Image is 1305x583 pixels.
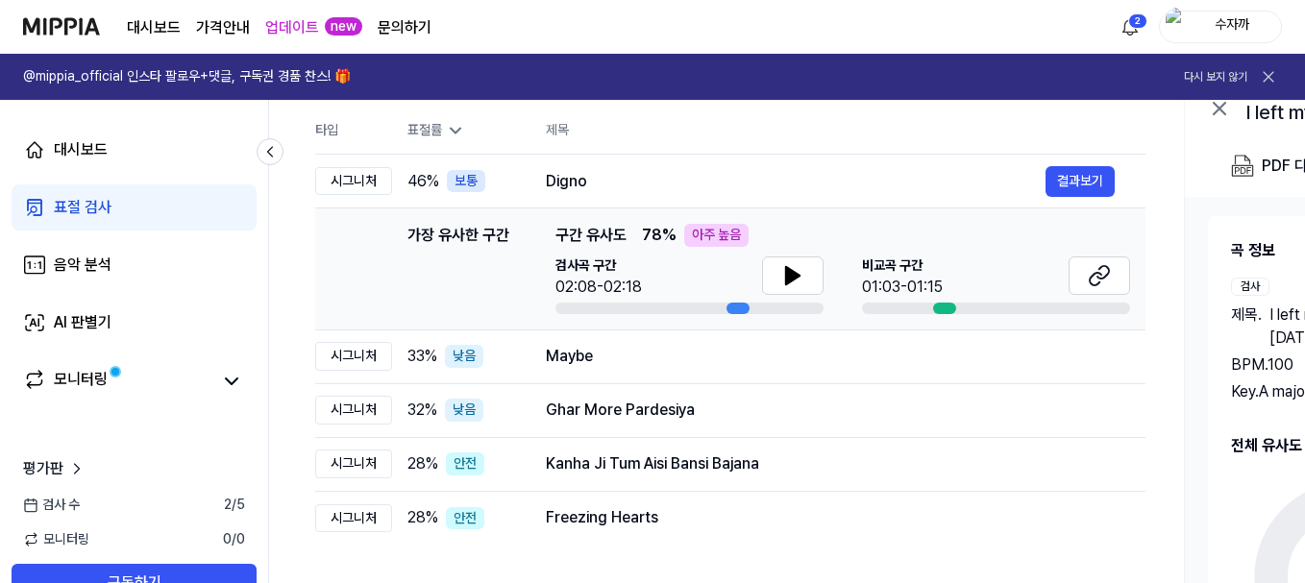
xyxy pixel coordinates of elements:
div: 검사 [1231,278,1269,296]
div: Kanha Ji Tum Aisi Bansi Bajana [546,452,1115,475]
div: Freezing Hearts [546,506,1115,529]
div: 수자까 [1194,15,1269,36]
div: 보통 [447,170,485,193]
div: 안전 [446,452,484,475]
a: 대시보드 [127,16,181,39]
a: 평가판 [23,457,86,480]
span: 구간 유사도 [555,224,627,247]
div: 시그니처 [315,504,392,533]
div: 02:08-02:18 [555,276,642,299]
button: 결과보기 [1046,166,1115,197]
th: 타입 [315,108,392,155]
span: 2 / 5 [224,496,245,515]
img: 알림 [1119,15,1142,38]
div: Digno [546,170,1046,193]
img: PDF Download [1231,155,1254,178]
span: 46 % [407,170,439,193]
a: 업데이트 [265,16,319,39]
button: profile수자까 [1159,11,1282,43]
a: 음악 분석 [12,242,257,288]
span: 33 % [407,345,437,368]
div: 음악 분석 [54,254,111,277]
button: 다시 보지 않기 [1184,69,1247,85]
div: 시그니처 [315,449,392,478]
div: 표절 검사 [54,196,111,219]
a: 모니터링 [23,368,210,395]
span: 비교곡 구간 [862,256,943,276]
div: 낮음 [445,399,483,422]
div: 모니터링 [54,368,108,395]
a: 표절 검사 [12,184,257,231]
span: 28 % [407,506,438,529]
span: 제목 . [1231,304,1262,350]
a: 문의하기 [378,16,431,39]
span: 32 % [407,399,437,422]
div: 시그니처 [315,396,392,425]
div: 대시보드 [54,138,108,161]
span: 28 % [407,452,438,475]
div: 가장 유사한 구간 [407,224,509,314]
div: 낮음 [445,345,483,368]
a: 대시보드 [12,127,257,173]
a: AI 판별기 [12,300,257,346]
th: 제목 [546,108,1145,154]
div: 시그니처 [315,342,392,371]
button: 알림2 [1115,12,1145,42]
div: AI 판별기 [54,311,111,334]
img: profile [1166,8,1189,46]
span: 평가판 [23,457,63,480]
div: 시그니처 [315,167,392,196]
span: 검사 수 [23,496,80,515]
div: 2 [1128,13,1147,29]
a: 가격안내 [196,16,250,39]
h1: @mippia_official 인스타 팔로우+댓글, 구독권 경품 찬스! 🎁 [23,67,351,86]
div: 아주 높음 [684,224,749,247]
span: 78 % [642,224,677,247]
div: 표절률 [407,121,515,140]
span: 0 / 0 [223,530,245,549]
div: 01:03-01:15 [862,276,943,299]
div: Ghar More Pardesiya [546,399,1115,422]
div: Maybe [546,345,1115,368]
span: 검사곡 구간 [555,256,642,276]
div: 안전 [446,507,484,530]
span: 모니터링 [23,530,89,549]
div: new [325,17,362,36]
